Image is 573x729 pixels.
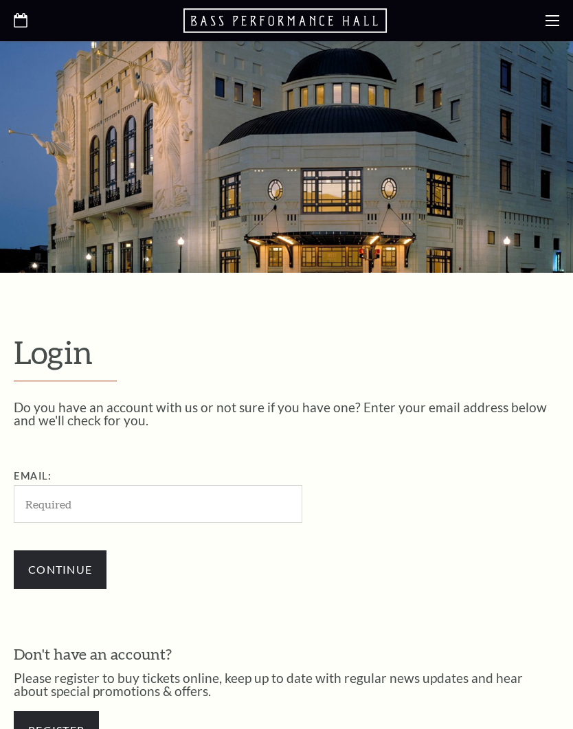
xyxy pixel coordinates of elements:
input: Continue [14,550,106,589]
label: Email: [14,470,52,482]
h3: Don't have an account? [14,644,559,665]
p: Please register to buy tickets online, keep up to date with regular news updates and hear about s... [14,671,559,697]
input: Required [14,485,302,523]
span: Login [14,333,93,371]
p: Do you have an account with us or not sure if you have one? Enter your email address below and we... [14,401,559,427]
